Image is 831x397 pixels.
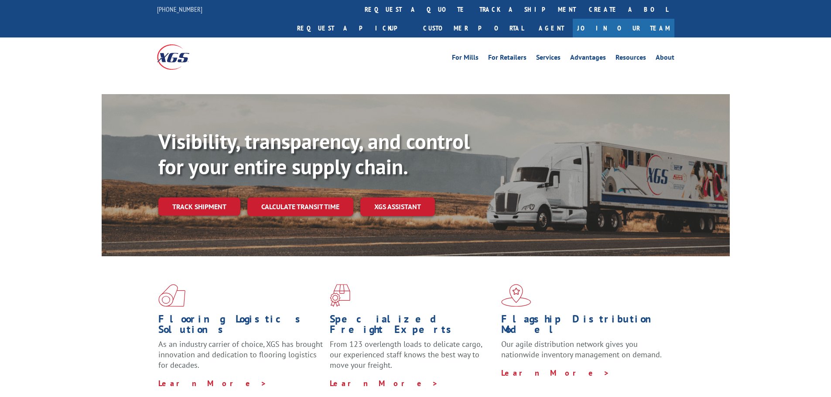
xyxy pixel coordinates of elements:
[360,197,435,216] a: XGS ASSISTANT
[158,128,470,180] b: Visibility, transparency, and control for your entire supply chain.
[573,19,674,37] a: Join Our Team
[158,339,323,370] span: As an industry carrier of choice, XGS has brought innovation and dedication to flooring logistics...
[158,314,323,339] h1: Flooring Logistics Solutions
[501,314,666,339] h1: Flagship Distribution Model
[501,284,531,307] img: xgs-icon-flagship-distribution-model-red
[330,339,495,378] p: From 123 overlength loads to delicate cargo, our experienced staff knows the best way to move you...
[158,197,240,216] a: Track shipment
[330,284,350,307] img: xgs-icon-focused-on-flooring-red
[247,197,353,216] a: Calculate transit time
[330,378,438,388] a: Learn More >
[536,54,561,64] a: Services
[158,378,267,388] a: Learn More >
[291,19,417,37] a: Request a pickup
[488,54,527,64] a: For Retailers
[157,5,202,14] a: [PHONE_NUMBER]
[570,54,606,64] a: Advantages
[656,54,674,64] a: About
[530,19,573,37] a: Agent
[158,284,185,307] img: xgs-icon-total-supply-chain-intelligence-red
[417,19,530,37] a: Customer Portal
[452,54,479,64] a: For Mills
[501,339,662,360] span: Our agile distribution network gives you nationwide inventory management on demand.
[330,314,495,339] h1: Specialized Freight Experts
[501,368,610,378] a: Learn More >
[616,54,646,64] a: Resources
